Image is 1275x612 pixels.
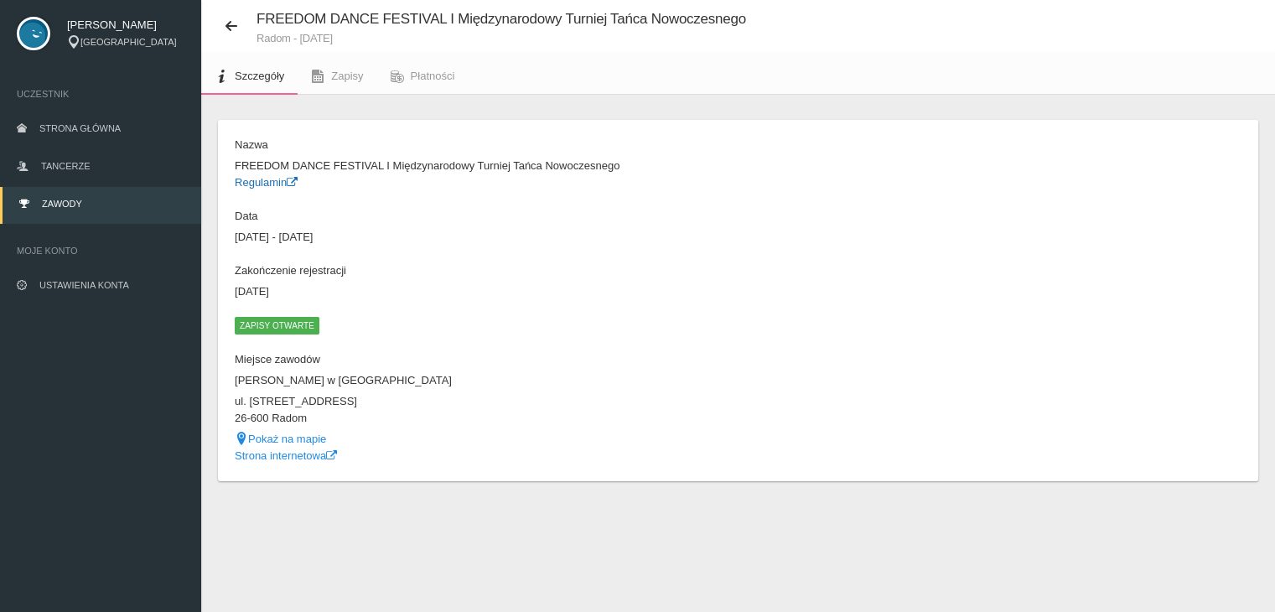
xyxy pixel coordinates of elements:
[235,137,730,153] dt: Nazwa
[42,199,82,209] span: Zawody
[41,161,90,171] span: Tancerze
[201,58,298,95] a: Szczegóły
[17,17,50,50] img: svg
[17,242,184,259] span: Moje konto
[235,449,337,462] a: Strona internetowa
[377,58,469,95] a: Płatności
[67,17,184,34] span: [PERSON_NAME]
[235,317,319,334] span: Zapisy otwarte
[235,319,319,331] a: Zapisy otwarte
[411,70,455,82] span: Płatności
[235,393,730,410] dd: ul. [STREET_ADDRESS]
[39,280,129,290] span: Ustawienia konta
[235,158,730,174] dd: FREEDOM DANCE FESTIVAL I Międzynarodowy Turniej Tańca Nowoczesnego
[257,33,746,44] small: Radom - [DATE]
[298,58,376,95] a: Zapisy
[67,35,184,49] div: [GEOGRAPHIC_DATA]
[235,70,284,82] span: Szczegóły
[235,372,730,389] dd: [PERSON_NAME] w [GEOGRAPHIC_DATA]
[331,70,363,82] span: Zapisy
[257,11,746,27] span: FREEDOM DANCE FESTIVAL I Międzynarodowy Turniej Tańca Nowoczesnego
[235,176,298,189] a: Regulamin
[235,410,730,427] dd: 26-600 Radom
[235,433,326,445] a: Pokaż na mapie
[235,283,730,300] dd: [DATE]
[17,86,184,102] span: Uczestnik
[39,123,121,133] span: Strona główna
[235,208,730,225] dt: Data
[235,229,730,246] dd: [DATE] - [DATE]
[235,351,730,368] dt: Miejsce zawodów
[235,262,730,279] dt: Zakończenie rejestracji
